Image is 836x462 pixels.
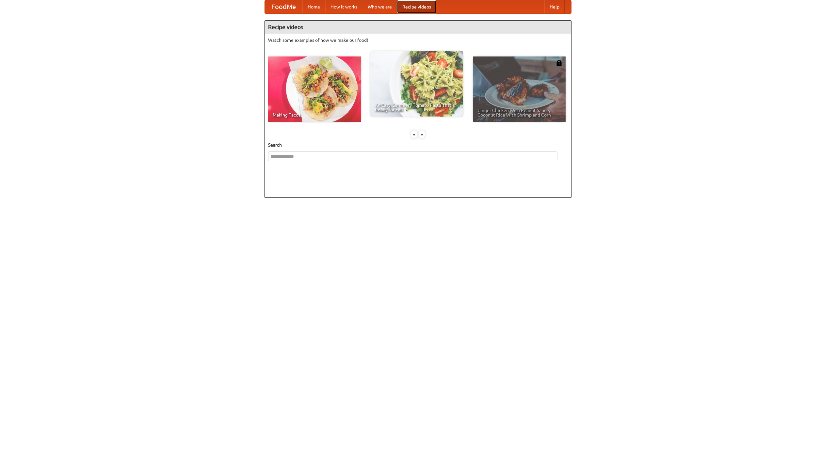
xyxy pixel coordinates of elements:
p: Watch some examples of how we make our food! [268,37,568,43]
span: Making Tacos [273,113,356,117]
a: How it works [325,0,362,13]
a: Who we are [362,0,397,13]
a: Recipe videos [397,0,436,13]
div: « [411,130,417,138]
div: » [419,130,425,138]
a: Help [544,0,565,13]
h4: Recipe videos [265,21,571,34]
h5: Search [268,142,568,148]
img: 483408.png [556,60,562,66]
a: Home [302,0,325,13]
a: Making Tacos [268,56,361,122]
span: An Easy, Summery Tomato Pasta That's Ready for Fall [375,103,458,112]
a: An Easy, Summery Tomato Pasta That's Ready for Fall [370,51,463,117]
a: FoodMe [265,0,302,13]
